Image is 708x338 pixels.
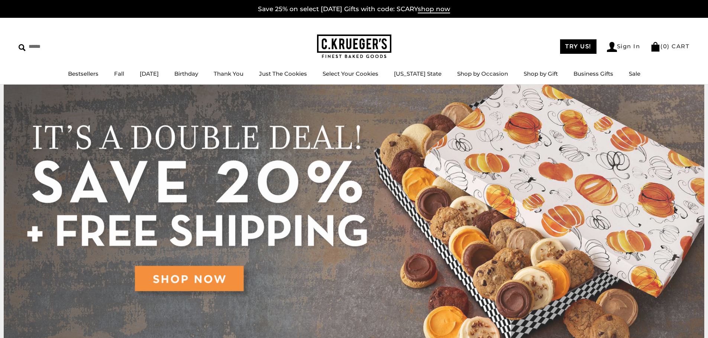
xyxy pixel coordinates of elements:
[607,42,617,52] img: Account
[394,70,442,77] a: [US_STATE] State
[140,70,159,77] a: [DATE]
[629,70,640,77] a: Sale
[19,41,107,52] input: Search
[573,70,613,77] a: Business Gifts
[524,70,558,77] a: Shop by Gift
[174,70,198,77] a: Birthday
[68,70,98,77] a: Bestsellers
[457,70,508,77] a: Shop by Occasion
[214,70,243,77] a: Thank You
[650,42,660,52] img: Bag
[19,44,26,51] img: Search
[650,43,689,50] a: (0) CART
[607,42,640,52] a: Sign In
[323,70,378,77] a: Select Your Cookies
[317,35,391,59] img: C.KRUEGER'S
[258,5,450,13] a: Save 25% on select [DATE] Gifts with code: SCARYshop now
[663,43,667,50] span: 0
[114,70,124,77] a: Fall
[418,5,450,13] span: shop now
[259,70,307,77] a: Just The Cookies
[560,39,597,54] a: TRY US!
